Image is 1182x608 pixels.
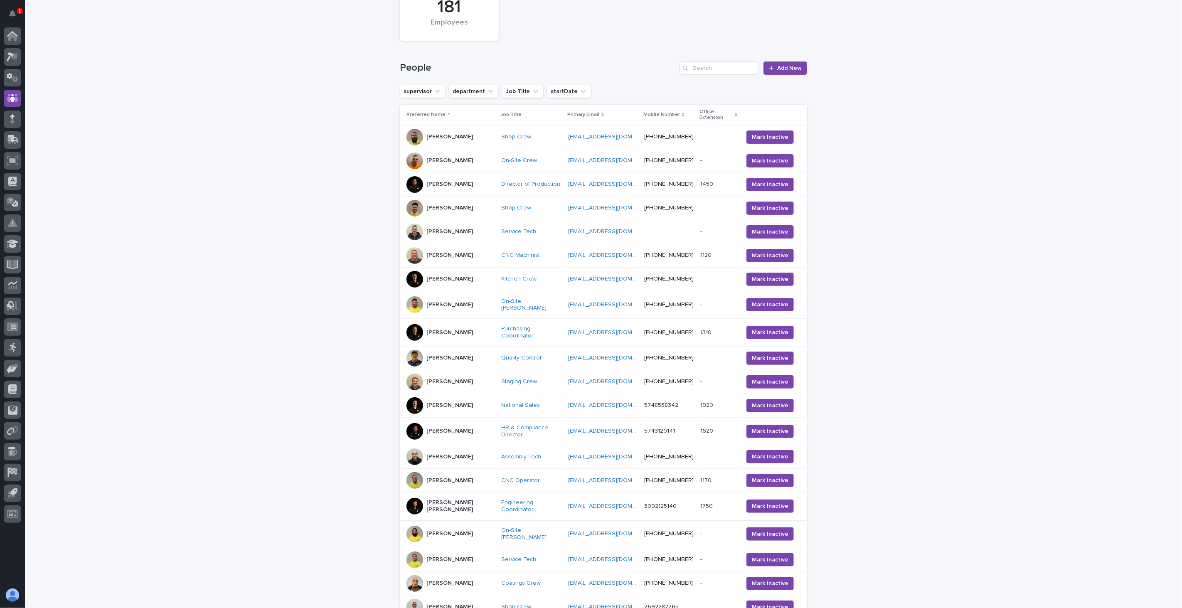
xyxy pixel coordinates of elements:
[752,354,788,362] span: Mark Inactive
[746,450,794,463] button: Mark Inactive
[400,469,807,492] tr: [PERSON_NAME]CNC Operator [EMAIL_ADDRESS][DOMAIN_NAME] [PHONE_NUMBER]11701170 Mark Inactive
[752,275,788,283] span: Mark Inactive
[426,580,473,587] p: [PERSON_NAME]
[400,370,807,394] tr: [PERSON_NAME]Staging Crew [EMAIL_ADDRESS][DOMAIN_NAME] [PHONE_NUMBER]-- Mark Inactive
[501,402,540,409] a: National Sales
[746,273,794,286] button: Mark Inactive
[426,428,473,435] p: [PERSON_NAME]
[700,578,704,587] p: -
[501,325,561,340] a: Purchasing Coordinator
[501,204,531,212] a: Shop Crew
[568,355,662,361] a: [EMAIL_ADDRESS][DOMAIN_NAME]
[400,125,807,149] tr: [PERSON_NAME]Shop Crew [EMAIL_ADDRESS][DOMAIN_NAME] [PHONE_NUMBER]-- Mark Inactive
[400,267,807,291] tr: [PERSON_NAME]Kitchen Crew [EMAIL_ADDRESS][DOMAIN_NAME] [PHONE_NUMBER]-- Mark Inactive
[568,478,662,483] a: [EMAIL_ADDRESS][DOMAIN_NAME]
[700,250,713,259] p: 1120
[547,85,591,98] button: startDate
[501,252,540,259] a: CNC Machinist
[746,553,794,566] button: Mark Inactive
[501,298,561,312] a: On-Site [PERSON_NAME]
[4,5,21,22] button: Notifications
[568,531,662,537] a: [EMAIL_ADDRESS][DOMAIN_NAME]
[700,327,713,336] p: 1310
[643,110,680,119] p: Mobile Number
[568,276,662,282] a: [EMAIL_ADDRESS][DOMAIN_NAME]
[644,134,694,140] a: [PHONE_NUMBER]
[746,399,794,412] button: Mark Inactive
[426,402,473,409] p: [PERSON_NAME]
[700,554,704,563] p: -
[568,454,662,460] a: [EMAIL_ADDRESS][DOMAIN_NAME]
[752,300,788,309] span: Mark Inactive
[746,500,794,513] button: Mark Inactive
[700,529,704,537] p: -
[644,181,694,187] a: [PHONE_NUMBER]
[501,133,531,140] a: Shop Crew
[426,157,473,164] p: [PERSON_NAME]
[4,586,21,604] button: users-avatar
[502,85,544,98] button: Job Title
[449,85,499,98] button: department
[426,276,473,283] p: [PERSON_NAME]
[746,527,794,541] button: Mark Inactive
[426,477,473,484] p: [PERSON_NAME]
[568,556,662,562] a: [EMAIL_ADDRESS][DOMAIN_NAME]
[752,556,788,564] span: Mark Inactive
[400,520,807,548] tr: [PERSON_NAME]On-Site [PERSON_NAME] [EMAIL_ADDRESS][DOMAIN_NAME] [PHONE_NUMBER]-- Mark Inactive
[699,107,733,123] p: Office Extension
[501,354,541,362] a: Quality Control
[568,580,662,586] a: [EMAIL_ADDRESS][DOMAIN_NAME]
[746,352,794,365] button: Mark Inactive
[567,110,599,119] p: Primary Email
[400,492,807,520] tr: [PERSON_NAME] [PERSON_NAME]Engineering Coordinator [EMAIL_ADDRESS][DOMAIN_NAME] 30921251401750175...
[400,85,446,98] button: supervisor
[700,203,704,212] p: -
[644,556,694,562] a: [PHONE_NUMBER]
[18,8,21,14] p: 1
[680,62,758,75] input: Search
[426,301,473,308] p: [PERSON_NAME]
[568,229,662,234] a: [EMAIL_ADDRESS][DOMAIN_NAME]
[568,302,662,308] a: [EMAIL_ADDRESS][DOMAIN_NAME]
[777,65,802,71] span: Add New
[752,157,788,165] span: Mark Inactive
[426,252,473,259] p: [PERSON_NAME]
[752,453,788,461] span: Mark Inactive
[644,302,694,308] a: [PHONE_NUMBER]
[752,328,788,337] span: Mark Inactive
[568,402,662,408] a: [EMAIL_ADDRESS][DOMAIN_NAME]
[426,453,473,460] p: [PERSON_NAME]
[644,158,694,163] a: [PHONE_NUMBER]
[644,580,694,586] a: [PHONE_NUMBER]
[746,130,794,144] button: Mark Inactive
[644,252,694,258] a: [PHONE_NUMBER]
[746,326,794,339] button: Mark Inactive
[400,196,807,220] tr: [PERSON_NAME]Shop Crew [EMAIL_ADDRESS][DOMAIN_NAME] [PHONE_NUMBER]-- Mark Inactive
[746,202,794,215] button: Mark Inactive
[568,158,662,163] a: [EMAIL_ADDRESS][DOMAIN_NAME]
[568,379,662,384] a: [EMAIL_ADDRESS][DOMAIN_NAME]
[501,477,540,484] a: CNC Operator
[700,274,704,283] p: -
[752,180,788,189] span: Mark Inactive
[644,478,694,483] a: [PHONE_NUMBER]
[400,62,676,74] h1: People
[426,378,473,385] p: [PERSON_NAME]
[414,18,485,36] div: Employees
[752,133,788,141] span: Mark Inactive
[700,400,715,409] p: 1920
[501,181,560,188] a: Director of Production
[426,329,473,336] p: [PERSON_NAME]
[644,503,677,509] a: 3092125140
[501,527,561,541] a: On-Site [PERSON_NAME]
[746,178,794,191] button: Mark Inactive
[10,10,21,23] div: Notifications1
[426,181,473,188] p: [PERSON_NAME]
[501,453,541,460] a: Assembly Tech
[568,330,662,335] a: [EMAIL_ADDRESS][DOMAIN_NAME]
[400,394,807,417] tr: [PERSON_NAME]National Sales [EMAIL_ADDRESS][DOMAIN_NAME] 574855834219201920 Mark Inactive
[644,379,694,384] a: [PHONE_NUMBER]
[400,417,807,445] tr: [PERSON_NAME]HR & Compliance Director [EMAIL_ADDRESS][DOMAIN_NAME] 574312014116201620 Mark Inactive
[752,502,788,510] span: Mark Inactive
